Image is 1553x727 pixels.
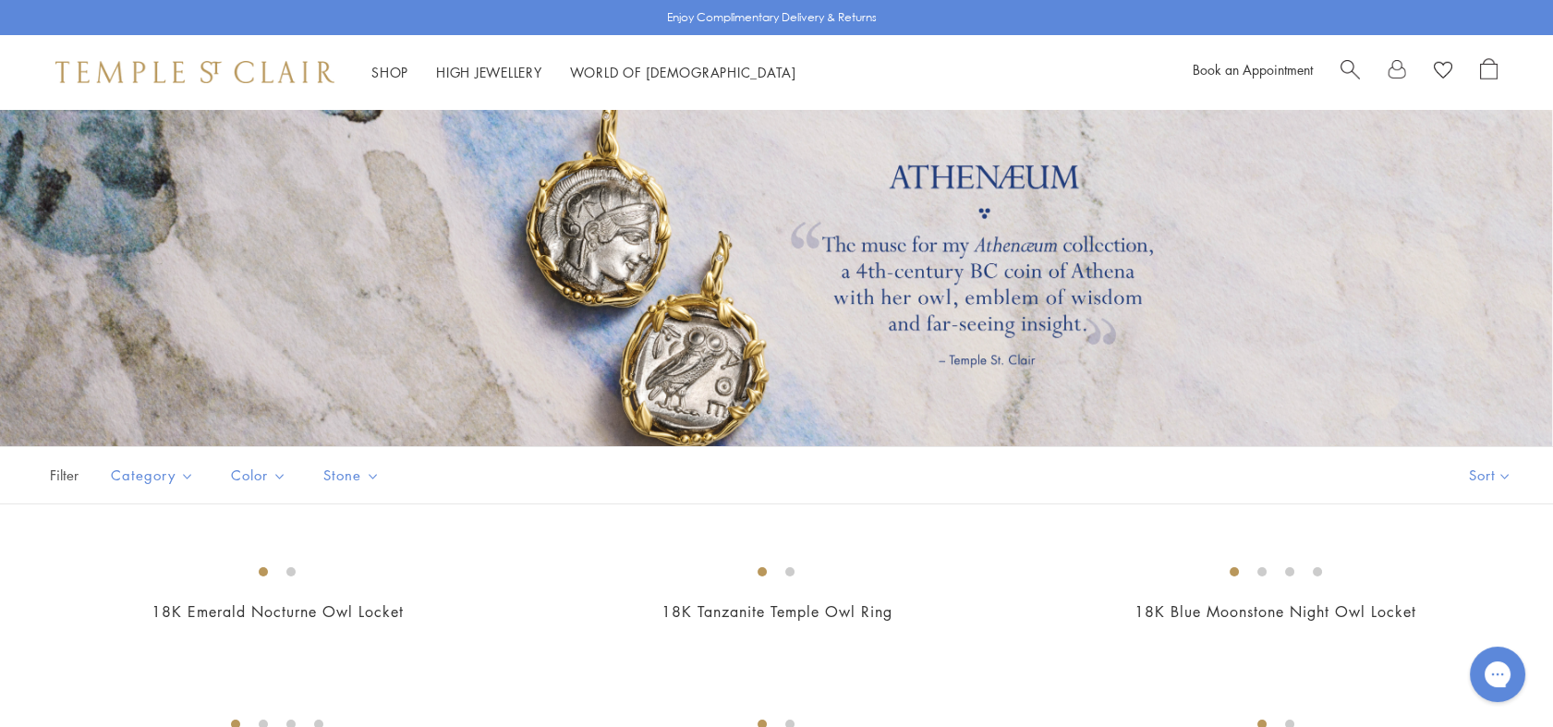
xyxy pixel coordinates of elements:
[55,61,334,83] img: Temple St. Clair
[102,464,208,487] span: Category
[314,464,394,487] span: Stone
[1134,601,1416,622] a: 18K Blue Moonstone Night Owl Locket
[309,454,394,496] button: Stone
[217,454,300,496] button: Color
[661,601,892,622] a: 18K Tanzanite Temple Owl Ring
[1434,58,1452,86] a: View Wishlist
[222,464,300,487] span: Color
[371,63,408,81] a: ShopShop
[1341,58,1360,86] a: Search
[1461,640,1535,709] iframe: Gorgias live chat messenger
[97,454,208,496] button: Category
[570,63,796,81] a: World of [DEMOGRAPHIC_DATA]World of [DEMOGRAPHIC_DATA]
[371,61,796,84] nav: Main navigation
[436,63,542,81] a: High JewelleryHigh Jewellery
[1480,58,1498,86] a: Open Shopping Bag
[667,8,877,27] p: Enjoy Complimentary Delivery & Returns
[1193,60,1313,79] a: Book an Appointment
[152,601,404,622] a: 18K Emerald Nocturne Owl Locket
[1427,447,1553,503] button: Show sort by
